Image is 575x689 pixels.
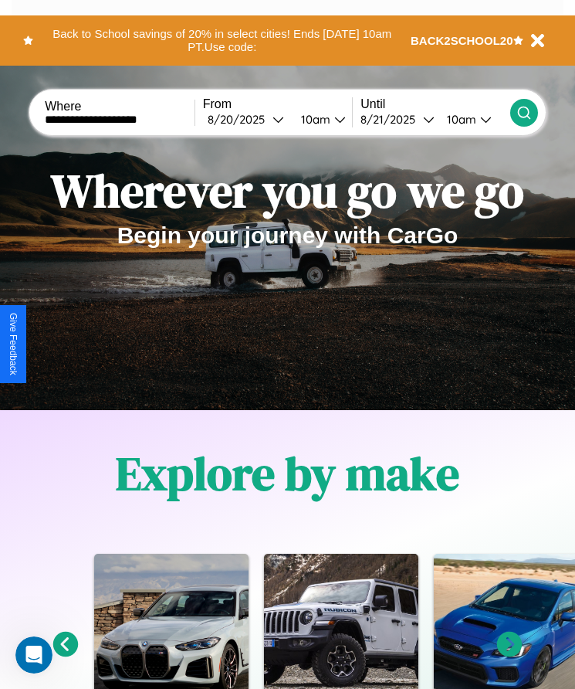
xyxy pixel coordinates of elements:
[203,111,289,127] button: 8/20/2025
[45,100,194,114] label: Where
[360,97,510,111] label: Until
[33,23,411,58] button: Back to School savings of 20% in select cities! Ends [DATE] 10am PT.Use code:
[439,112,480,127] div: 10am
[203,97,353,111] label: From
[411,34,513,47] b: BACK2SCHOOL20
[289,111,353,127] button: 10am
[8,313,19,375] div: Give Feedback
[15,636,52,674] iframe: Intercom live chat
[208,112,272,127] div: 8 / 20 / 2025
[360,112,423,127] div: 8 / 21 / 2025
[116,442,459,505] h1: Explore by make
[293,112,334,127] div: 10am
[435,111,510,127] button: 10am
